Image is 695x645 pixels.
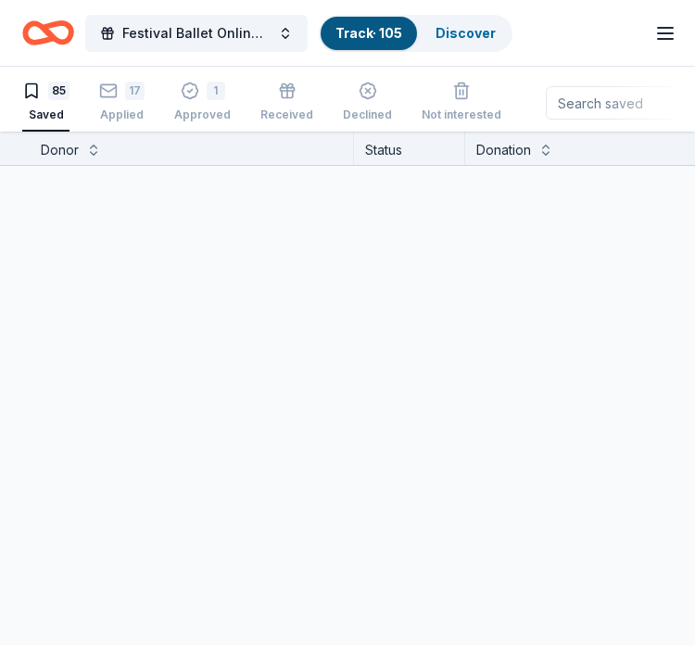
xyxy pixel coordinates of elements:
button: Not interested [422,74,501,132]
a: Home [22,11,74,55]
button: 1Approved [174,74,231,132]
span: Festival Ballet Online Auction [122,22,271,44]
button: Track· 105Discover [319,15,512,52]
button: Declined [343,74,392,132]
div: Applied [99,107,145,122]
div: Donation [476,139,531,161]
div: Not interested [422,107,501,122]
div: 1 [207,82,225,100]
button: 85Saved [22,74,69,132]
div: Declined [343,107,392,122]
div: Status [354,132,465,165]
div: Approved [174,107,231,122]
button: Received [260,74,313,132]
a: Track· 105 [335,25,402,41]
button: Festival Ballet Online Auction [85,15,308,52]
div: Donor [41,139,79,161]
div: 17 [125,82,145,100]
button: 17Applied [99,74,145,132]
a: Discover [436,25,496,41]
div: 85 [48,82,69,100]
div: Saved [22,107,69,122]
div: Received [260,107,313,122]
